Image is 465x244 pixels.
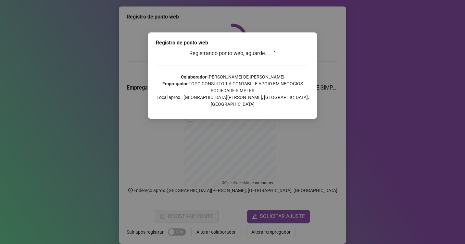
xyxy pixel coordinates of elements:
strong: Colaborador [181,74,207,79]
p: : [PERSON_NAME] DE [PERSON_NAME] : TOPO CONSULTORIA CONTABIL E APOIO EM NEGOCIOS SOCIEDADE SIMPLE... [156,74,309,108]
strong: Empregador [162,81,188,86]
span: loading [270,51,275,56]
div: Registro de ponto web [156,39,309,47]
h3: Registrando ponto web, aguarde... [156,49,309,58]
